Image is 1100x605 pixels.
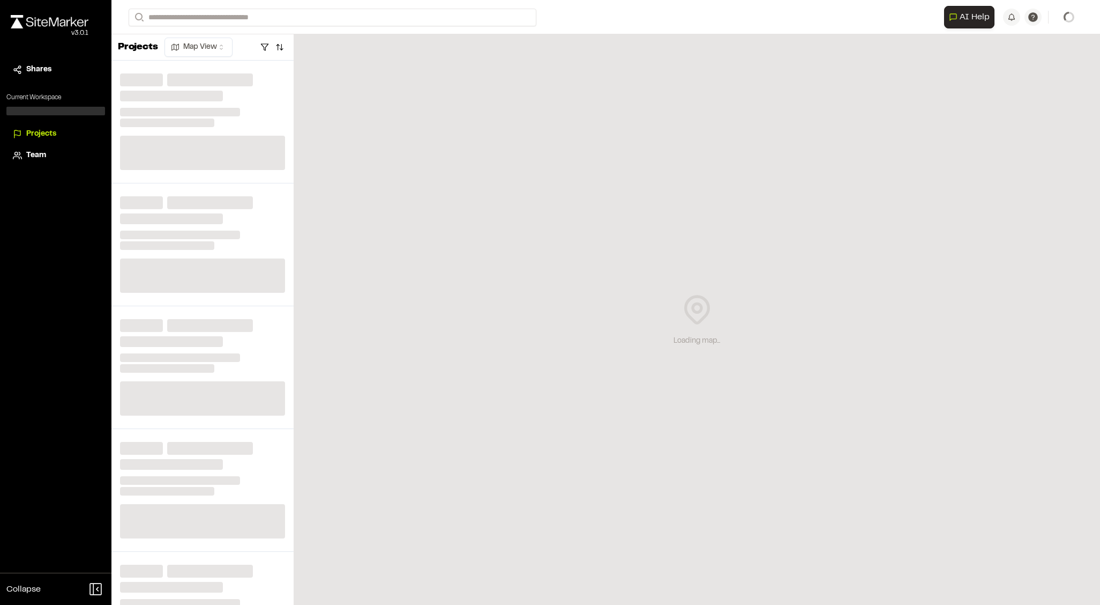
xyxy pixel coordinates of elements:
[129,9,148,26] button: Search
[11,15,88,28] img: rebrand.png
[26,64,51,76] span: Shares
[13,128,99,140] a: Projects
[944,6,999,28] div: Open AI Assistant
[11,28,88,38] div: Oh geez...please don't...
[674,335,720,347] div: Loading map...
[960,11,990,24] span: AI Help
[118,40,158,55] p: Projects
[13,150,99,161] a: Team
[26,150,46,161] span: Team
[944,6,994,28] button: Open AI Assistant
[26,128,56,140] span: Projects
[6,93,105,102] p: Current Workspace
[6,583,41,596] span: Collapse
[13,64,99,76] a: Shares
